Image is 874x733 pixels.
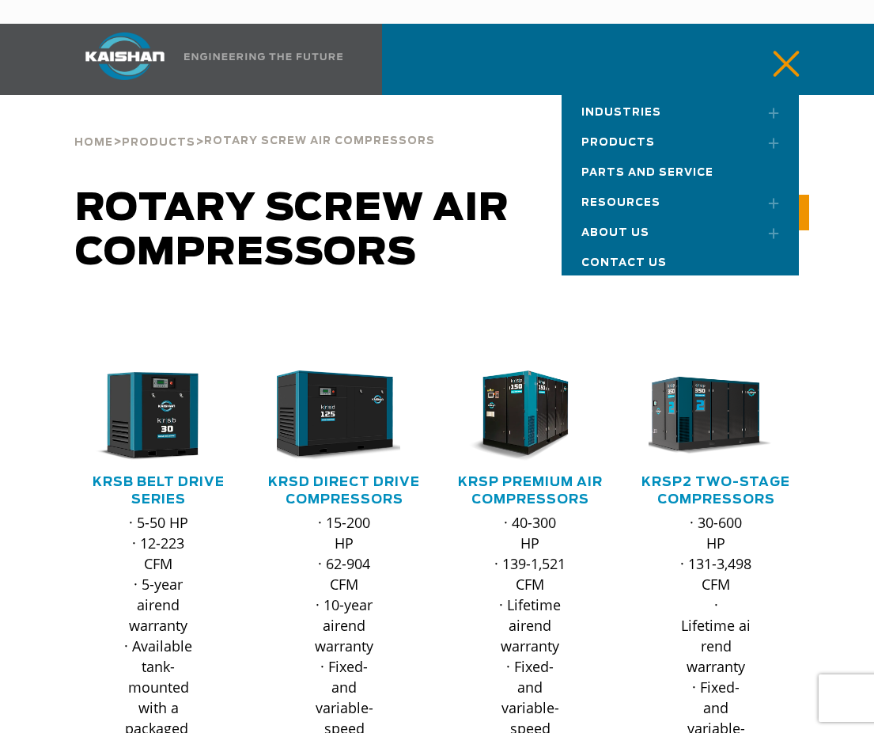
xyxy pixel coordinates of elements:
[74,135,113,149] a: Home
[562,155,799,185] a: Parts and Service
[562,185,799,215] a: Resources
[747,95,787,130] a: Toggle submenu
[581,228,649,238] span: About Us
[637,370,772,461] img: krsp350
[747,215,787,250] a: Toggle submenu
[641,476,790,506] a: KRSP2 Two-Stage Compressors
[581,258,667,268] span: Contact Us
[581,108,661,118] span: Industries
[581,138,655,148] span: Products
[458,476,603,506] a: KRSP Premium Air Compressors
[761,46,788,73] a: mobile menu
[747,185,787,220] a: Toggle submenu
[581,168,713,178] span: Parts and Service
[747,125,787,160] a: Toggle submenu
[463,370,598,461] div: krsp150
[268,476,420,506] a: KRSD Direct Drive Compressors
[649,370,784,461] div: krsp350
[75,190,509,272] span: Rotary Screw Air Compressors
[66,24,346,95] a: Kaishan USA
[122,138,195,148] span: Products
[74,138,113,148] span: Home
[562,245,799,275] a: Contact Us
[93,476,225,506] a: KRSB Belt Drive Series
[184,53,342,60] img: Engineering the future
[562,95,799,275] nav: Main menu
[277,370,412,461] div: krsd125
[74,95,435,155] div: > >
[122,135,195,149] a: Products
[581,198,660,208] span: Resources
[562,125,799,155] a: Products
[562,215,799,245] a: About Us
[562,95,799,125] a: Industries
[204,136,435,146] span: Rotary Screw Air Compressors
[79,370,214,461] img: krsb30
[451,370,586,461] img: krsp150
[265,370,400,461] img: krsd125
[66,32,184,80] img: kaishan logo
[91,370,226,461] div: krsb30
